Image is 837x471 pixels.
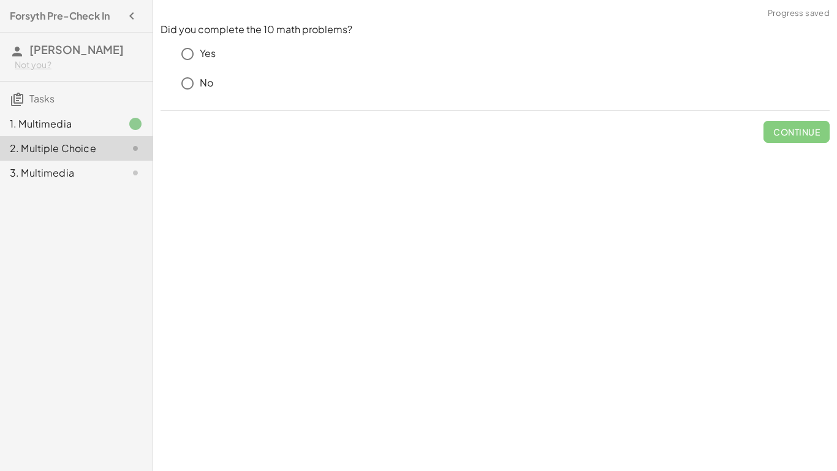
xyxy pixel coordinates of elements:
[128,141,143,156] i: Task not started.
[128,166,143,180] i: Task not started.
[10,141,108,156] div: 2. Multiple Choice
[29,92,55,105] span: Tasks
[29,42,124,56] span: [PERSON_NAME]
[200,76,213,90] p: No
[161,23,830,37] p: Did you complete the 10 math problems?
[10,9,110,23] h4: Forsyth Pre-Check In
[768,7,830,20] span: Progress saved
[10,117,108,131] div: 1. Multimedia
[15,59,143,71] div: Not you?
[200,47,216,61] p: Yes
[128,117,143,131] i: Task finished.
[10,166,108,180] div: 3. Multimedia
